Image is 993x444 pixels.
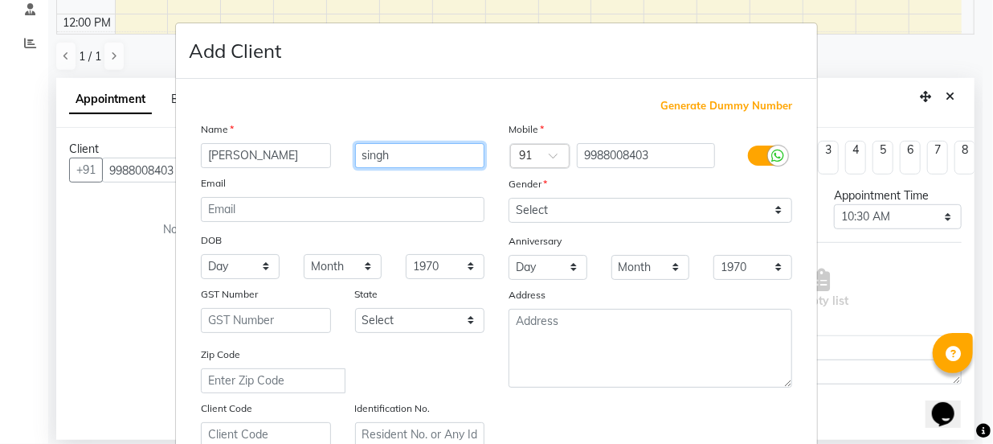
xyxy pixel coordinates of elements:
label: Identification No. [355,401,431,416]
label: Zip Code [201,347,240,362]
input: Last Name [355,143,485,168]
label: Mobile [509,122,544,137]
h4: Add Client [189,36,281,65]
label: Email [201,176,226,191]
input: GST Number [201,308,331,333]
label: Gender [509,177,547,191]
label: Address [509,288,546,302]
label: State [355,287,378,302]
span: Generate Dummy Number [660,98,792,114]
input: Mobile [577,143,716,168]
label: DOB [201,233,222,248]
input: Email [201,197,484,222]
label: GST Number [201,287,258,302]
label: Name [201,122,234,137]
label: Anniversary [509,234,562,249]
input: First Name [201,143,331,168]
label: Client Code [201,401,252,416]
input: Enter Zip Code [201,368,345,393]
